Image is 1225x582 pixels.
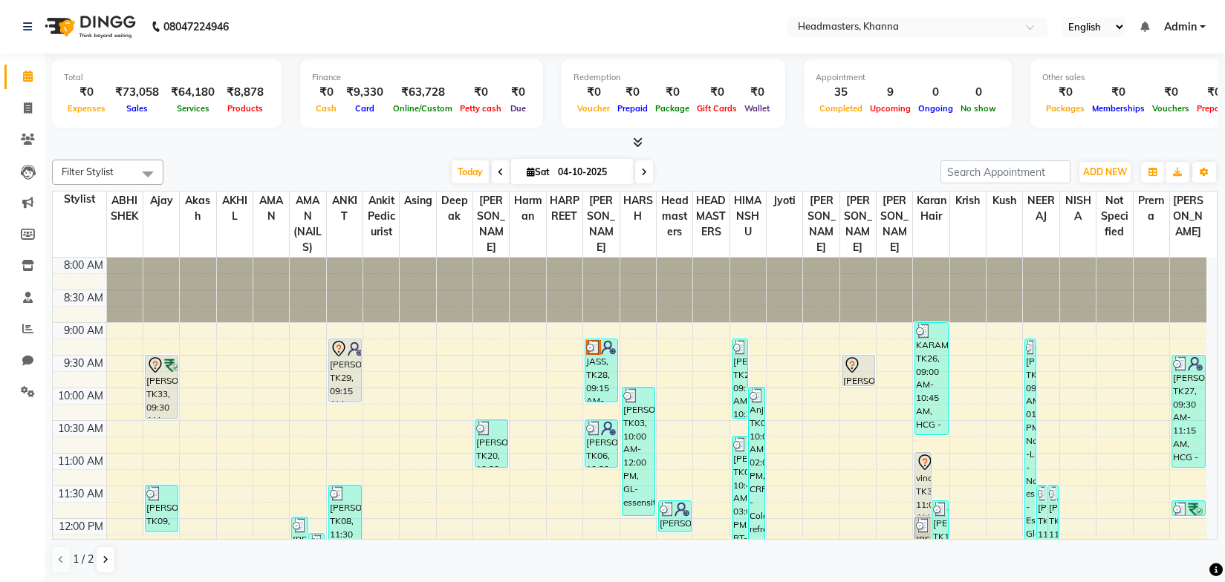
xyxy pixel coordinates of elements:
[1079,162,1131,183] button: ADD NEW
[309,534,325,581] div: [PERSON_NAME], TK09, 12:15 PM-01:00 PM, Press Ons Nails
[1023,192,1059,226] span: NEERAJ
[1048,485,1058,548] div: [PERSON_NAME], TK10, 11:30 AM-12:30 PM, First Wash
[38,6,140,48] img: logo
[614,84,652,101] div: ₹0
[803,192,839,257] span: [PERSON_NAME]
[389,103,456,114] span: Online/Custom
[173,103,213,114] span: Services
[693,103,741,114] span: Gift Cards
[767,192,802,210] span: Jyoti
[573,71,773,84] div: Redemption
[547,192,582,226] span: HARPREET
[363,192,399,241] span: Ankit Pedicurist
[620,192,656,226] span: HARSH
[475,420,507,467] div: [PERSON_NAME], TK20, 10:30 AM-11:15 AM, BD - Blow dry
[1172,501,1205,515] div: [PERSON_NAME], TK12, 11:45 AM-12:00 PM, HS - Styling
[913,192,949,226] span: Karan Hair
[583,192,619,257] span: [PERSON_NAME]
[950,192,986,210] span: Krish
[107,192,143,226] span: ABHISHEK
[957,103,1000,114] span: No show
[123,103,152,114] span: Sales
[456,103,505,114] span: Petty cash
[1088,84,1148,101] div: ₹0
[866,84,914,101] div: 9
[585,420,617,467] div: [PERSON_NAME], TK06, 10:30 AM-11:15 AM, BD - Blow dry
[55,421,106,436] div: 10:30 AM
[224,103,267,114] span: Products
[914,84,957,101] div: 0
[553,161,628,183] input: 2025-10-04
[741,84,773,101] div: ₹0
[573,84,614,101] div: ₹0
[146,485,178,532] div: [PERSON_NAME], TK09, 11:30 AM-12:15 PM, BD - Blow dry
[614,103,652,114] span: Prepaid
[1170,192,1206,241] span: [PERSON_NAME]
[932,501,948,564] div: [PERSON_NAME], TK13, 11:45 AM-12:45 PM, HCG - Hair Cut by Senior Hair Stylist
[840,192,876,257] span: [PERSON_NAME]
[877,192,912,257] span: [PERSON_NAME]
[659,501,691,532] div: [PERSON_NAME], TK11, 11:45 AM-12:15 PM, BA - Bridal Advance
[915,453,931,515] div: vinod, TK34, 11:00 AM-12:00 PM, HCG - Hair Cut by Senior Hair Stylist
[473,192,509,257] span: [PERSON_NAME]
[693,192,729,241] span: HEAD MASTERS
[1096,192,1132,241] span: Not Specified
[62,166,114,177] span: Filter Stylist
[1164,19,1197,35] span: Admin
[56,519,106,534] div: 12:00 PM
[61,356,106,371] div: 9:30 AM
[400,192,435,210] span: Asing
[730,192,766,241] span: HIMANSHU
[312,71,531,84] div: Finance
[585,339,617,402] div: JASS, TK28, 09:15 AM-10:15 AM, HCG - Hair Cut by Senior Hair Stylist
[143,192,179,210] span: ajay
[1083,166,1127,177] span: ADD NEW
[693,84,741,101] div: ₹0
[312,103,340,114] span: Cash
[217,192,253,226] span: AKHIL
[507,103,530,114] span: Due
[55,388,106,404] div: 10:00 AM
[816,103,866,114] span: Completed
[221,84,270,101] div: ₹8,878
[1042,103,1088,114] span: Packages
[64,103,109,114] span: Expenses
[55,454,106,469] div: 11:00 AM
[61,258,106,273] div: 8:00 AM
[866,103,914,114] span: Upcoming
[456,84,505,101] div: ₹0
[1148,103,1193,114] span: Vouchers
[437,192,472,226] span: Deepak
[253,192,289,226] span: AMAN
[351,103,378,114] span: Card
[1134,192,1169,226] span: Prerna
[329,339,361,402] div: [PERSON_NAME], TK29, 09:15 AM-10:15 AM, HCG - Hair Cut by Senior Hair Stylist
[312,84,340,101] div: ₹0
[1042,84,1088,101] div: ₹0
[165,84,221,101] div: ₹64,180
[1060,192,1096,226] span: NISHA
[1088,103,1148,114] span: Memberships
[573,103,614,114] span: Voucher
[64,84,109,101] div: ₹0
[61,290,106,306] div: 8:30 AM
[657,192,692,241] span: Headmasters
[53,192,106,207] div: Stylist
[816,84,866,101] div: 35
[1172,356,1205,467] div: [PERSON_NAME], TK27, 09:30 AM-11:15 AM, HCG - Hair Cut by Senior Hair Stylist,BRD - [PERSON_NAME]
[623,388,654,515] div: [PERSON_NAME], TK03, 10:00 AM-12:00 PM, GL-essensity - Essensity Global
[652,103,693,114] span: Package
[842,356,874,385] div: [PERSON_NAME], TK35, 09:30 AM-10:00 AM, HCL-C - BABY GIRL HAIR CUT
[914,103,957,114] span: Ongoing
[389,84,456,101] div: ₹63,728
[340,84,389,101] div: ₹9,330
[64,71,270,84] div: Total
[816,71,1000,84] div: Appointment
[505,84,531,101] div: ₹0
[741,103,773,114] span: Wallet
[510,192,545,226] span: Harman
[915,323,947,434] div: KARAM, TK26, 09:00 AM-10:45 AM, HCG - Hair Cut by Senior Hair Stylist,BRD - [PERSON_NAME]
[55,486,106,502] div: 11:30 AM
[1148,84,1193,101] div: ₹0
[652,84,693,101] div: ₹0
